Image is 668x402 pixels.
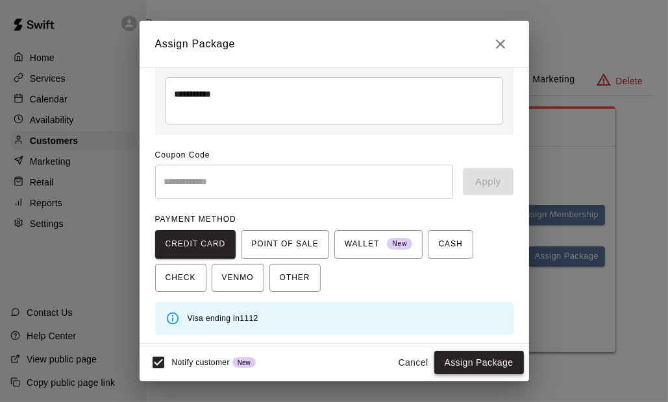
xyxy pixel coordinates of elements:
[212,264,264,292] button: VENMO
[155,230,236,259] button: CREDIT CARD
[280,268,310,289] span: OTHER
[428,230,473,259] button: CASH
[345,234,413,255] span: WALLET
[172,358,230,367] span: Notify customer
[166,268,196,289] span: CHECK
[438,234,462,255] span: CASH
[232,359,256,366] span: New
[241,230,328,259] button: POINT OF SALE
[334,230,423,259] button: WALLET New
[155,215,236,224] span: PAYMENT METHOD
[140,21,529,67] h2: Assign Package
[166,234,226,255] span: CREDIT CARD
[393,351,434,375] button: Cancel
[387,235,412,253] span: New
[155,264,206,292] button: CHECK
[222,268,254,289] span: VENMO
[434,351,524,375] button: Assign Package
[488,31,513,57] button: Close
[269,264,321,292] button: OTHER
[251,234,318,255] span: POINT OF SALE
[188,314,258,323] span: Visa ending in 1112
[155,145,513,166] span: Coupon Code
